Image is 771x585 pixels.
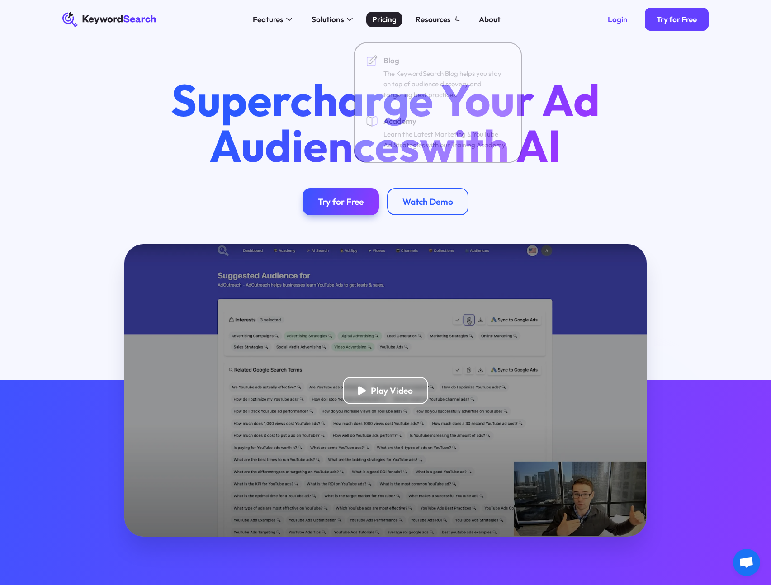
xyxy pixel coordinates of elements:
a: Try for Free [303,188,379,215]
div: Features [253,14,284,25]
a: Login [596,8,639,31]
a: Try for Free [645,8,708,31]
div: Watch Demo [402,196,453,207]
a: open lightbox [124,244,647,537]
div: Open chat [733,549,760,576]
div: Login [608,14,628,24]
nav: Resources [354,42,522,163]
div: The KeywordSearch Blog helps you stay on top of audience discovery and targeting best practices. [383,68,507,100]
div: Play Video [371,385,413,396]
div: About [479,14,501,25]
div: Blog [383,54,507,66]
div: Academy [383,115,507,127]
div: Learn the Latest Marketing & YouTube Ad Strategies with our Training Academy [383,129,507,150]
div: Solutions [312,14,344,25]
a: BlogThe KeywordSearch Blog helps you stay on top of audience discovery and targeting best practices. [360,49,515,106]
div: Try for Free [318,196,364,207]
a: Pricing [366,12,402,27]
h1: Supercharge Your Ad Audiences [153,77,617,169]
a: About [473,12,507,27]
div: Resources [416,14,451,25]
div: Try for Free [657,14,697,24]
div: Pricing [372,14,397,25]
a: AcademyLearn the Latest Marketing & YouTube Ad Strategies with our Training Academy [360,109,515,156]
